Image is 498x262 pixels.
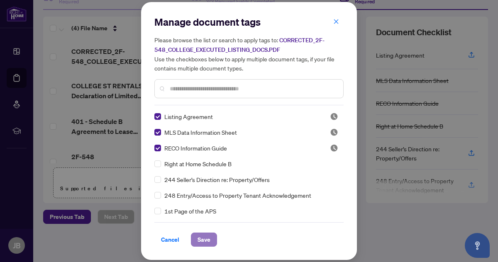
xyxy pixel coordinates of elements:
span: Pending Review [330,128,338,136]
h2: Manage document tags [154,15,344,29]
span: Pending Review [330,112,338,121]
span: MLS Data Information Sheet [164,128,237,137]
img: status [330,128,338,136]
span: Save [198,233,210,246]
button: Cancel [154,233,186,247]
h5: Please browse the list or search to apply tags to: Use the checkboxes below to apply multiple doc... [154,35,344,73]
button: Open asap [465,233,490,258]
span: Cancel [161,233,179,246]
span: RECO Information Guide [164,143,227,153]
span: close [333,19,339,24]
img: status [330,144,338,152]
span: Listing Agreement [164,112,213,121]
span: 1st Page of the APS [164,206,216,216]
span: Right at Home Schedule B [164,159,232,168]
span: 244 Seller’s Direction re: Property/Offers [164,175,270,184]
img: status [330,112,338,121]
span: 248 Entry/Access to Property Tenant Acknowledgement [164,191,311,200]
button: Save [191,233,217,247]
span: Pending Review [330,144,338,152]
